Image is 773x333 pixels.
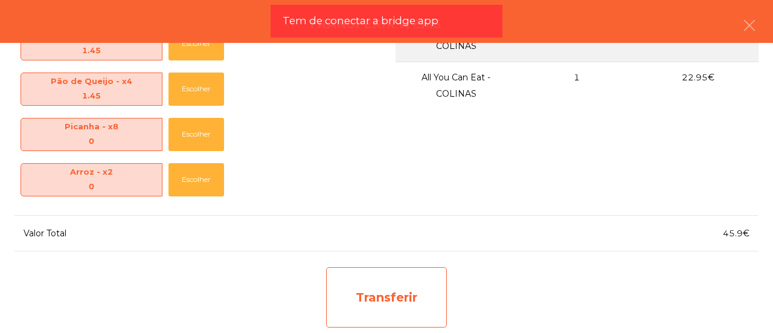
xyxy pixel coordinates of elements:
button: Escolher [168,27,224,60]
td: 22.95€ [638,62,759,109]
td: All You Can Eat - COLINAS [396,62,516,109]
span: Azeitonas Temperadas - x1 [21,29,162,59]
span: Tem de conectar a bridge app [283,13,438,28]
button: Escolher [168,163,224,196]
span: 45.9€ [723,228,749,239]
div: 1.45 [21,44,162,58]
span: Arroz - x2 [21,165,162,195]
button: Escolher [168,73,224,106]
td: 1 [516,62,637,109]
span: Picanha - x8 [21,120,162,149]
span: Valor Total [24,228,66,239]
span: Pão de Queijo - x4 [21,74,162,104]
div: 0 [21,134,162,149]
div: Transferir [326,267,447,328]
div: 0 [21,179,162,194]
div: 1.45 [21,89,162,103]
button: Escolher [168,118,224,151]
